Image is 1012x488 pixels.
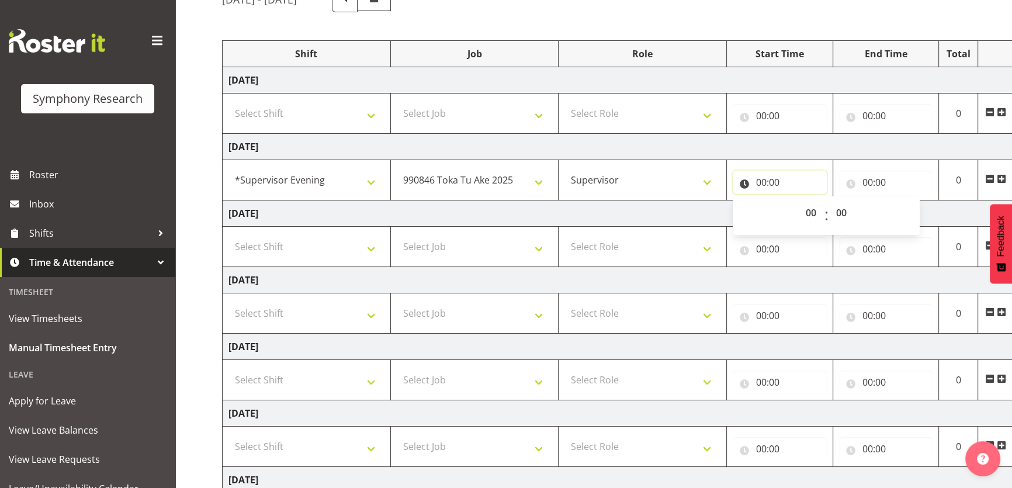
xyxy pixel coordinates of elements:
[733,171,827,194] input: Click to select...
[564,47,720,61] div: Role
[839,237,933,261] input: Click to select...
[9,339,167,357] span: Manual Timesheet Entry
[939,427,978,467] td: 0
[733,371,827,394] input: Click to select...
[733,47,827,61] div: Start Time
[9,451,167,468] span: View Leave Requests
[839,371,933,394] input: Click to select...
[939,160,978,200] td: 0
[733,437,827,461] input: Click to select...
[990,204,1012,283] button: Feedback - Show survey
[9,310,167,327] span: View Timesheets
[3,416,172,445] a: View Leave Balances
[33,90,143,108] div: Symphony Research
[839,104,933,127] input: Click to select...
[3,280,172,304] div: Timesheet
[839,437,933,461] input: Click to select...
[3,362,172,386] div: Leave
[29,254,152,271] span: Time & Attendance
[29,166,169,184] span: Roster
[939,293,978,334] td: 0
[29,195,169,213] span: Inbox
[939,227,978,267] td: 0
[733,104,827,127] input: Click to select...
[945,47,972,61] div: Total
[839,47,933,61] div: End Time
[3,445,172,474] a: View Leave Requests
[733,237,827,261] input: Click to select...
[996,216,1006,257] span: Feedback
[29,224,152,242] span: Shifts
[228,47,384,61] div: Shift
[839,304,933,327] input: Click to select...
[977,453,989,465] img: help-xxl-2.png
[839,171,933,194] input: Click to select...
[3,386,172,416] a: Apply for Leave
[939,94,978,134] td: 0
[9,29,105,53] img: Rosterit website logo
[939,360,978,400] td: 0
[3,304,172,333] a: View Timesheets
[824,201,829,230] span: :
[3,333,172,362] a: Manual Timesheet Entry
[733,304,827,327] input: Click to select...
[9,392,167,410] span: Apply for Leave
[397,47,553,61] div: Job
[9,421,167,439] span: View Leave Balances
